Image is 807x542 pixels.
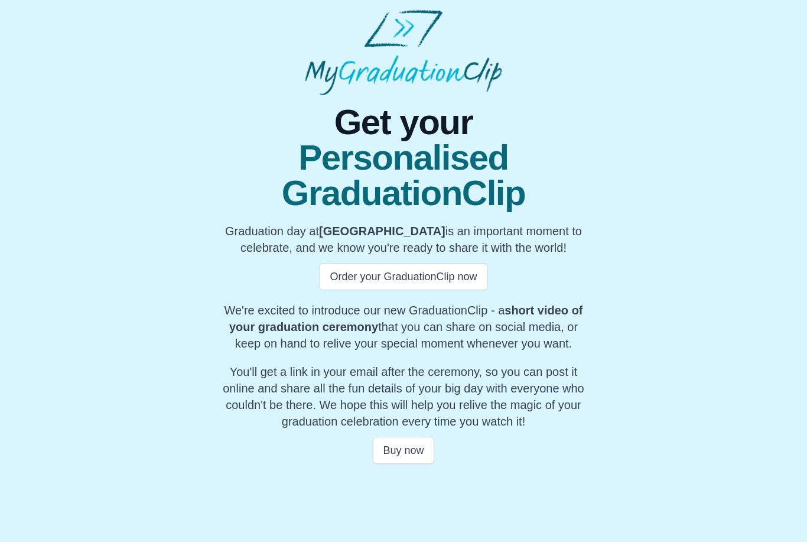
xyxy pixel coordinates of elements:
[216,364,591,430] p: You'll get a link in your email after the ceremony, so you can post it online and share all the f...
[319,225,445,238] b: [GEOGRAPHIC_DATA]
[216,302,591,352] p: We're excited to introduce our new GraduationClip - a that you can share on social media, or keep...
[305,9,502,95] img: MyGraduationClip
[229,304,583,333] b: short video of your graduation ceremony
[216,140,591,211] span: Personalised GraduationClip
[320,263,487,290] button: Order your GraduationClip now
[216,105,591,140] span: Get your
[216,223,591,256] p: Graduation day at is an important moment to celebrate, and we know you're ready to share it with ...
[373,437,434,464] button: Buy now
